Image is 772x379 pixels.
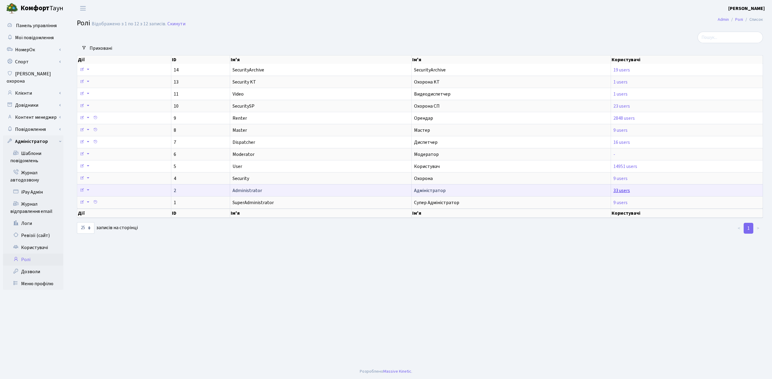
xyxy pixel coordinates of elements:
div: Розроблено . [360,368,412,375]
span: Dispatcher [233,139,255,146]
span: Мої повідомлення [15,34,54,41]
span: 9 [174,115,176,122]
a: [PERSON_NAME] охорона [3,68,63,87]
span: Користувач [414,163,440,170]
span: 4 [174,175,176,182]
nav: breadcrumb [709,13,772,26]
th: Дії [77,55,171,64]
a: Клієнти [3,87,63,99]
b: Комфорт [21,3,49,13]
a: Скинути [167,21,185,27]
a: 2848 users [613,115,635,122]
button: Переключити навігацію [75,3,90,13]
a: - [613,151,615,158]
span: Орендар [414,115,433,122]
li: Список [743,16,763,23]
span: Таун [21,3,63,14]
span: User [233,163,242,170]
a: Панель управління [3,20,63,32]
a: [PERSON_NAME] [728,5,765,12]
a: Логи [3,217,63,229]
span: 13 [174,79,179,85]
span: Панель управління [16,22,57,29]
th: Ім'я [230,55,412,64]
span: Master [233,127,247,134]
span: 2 [174,187,176,194]
a: Довідники [3,99,63,111]
a: Приховані [87,43,115,53]
span: Супер Адміністратор [414,199,459,206]
a: Ролі [735,16,743,23]
a: НомерОк [3,44,63,56]
th: ID [171,55,230,64]
select: записів на сторінці [77,222,94,234]
span: 10 [174,103,179,109]
a: Повідомлення [3,123,63,135]
th: Користувачі [611,209,763,218]
th: Дії [77,209,171,218]
a: 33 users [613,187,630,194]
a: Адміністратор [3,135,63,147]
a: Дозволи [3,266,63,278]
a: iPay Адмін [3,186,63,198]
a: Ролі [3,254,63,266]
span: Ролі [77,18,90,28]
img: logo.png [6,2,18,14]
span: Security KT [233,79,256,85]
div: Відображено з 1 по 12 з 12 записів. [92,21,166,27]
th: ID [171,209,230,218]
a: Мої повідомлення [3,32,63,44]
a: Спорт [3,56,63,68]
a: Massive Kinetic [383,368,411,374]
a: 23 users [613,103,630,109]
span: 5 [174,163,176,170]
a: 1 users [613,91,628,97]
a: Admin [718,16,729,23]
a: Ревізії (сайт) [3,229,63,242]
a: Контент менеджер [3,111,63,123]
span: Охорона KT [414,79,440,85]
a: 19 users [613,67,630,73]
span: Адміністратор [414,187,446,194]
span: Security [233,175,249,182]
a: 9 users [613,199,628,206]
span: Видеодиспетчер [414,91,451,97]
a: 1 users [613,79,628,85]
a: 9 users [613,127,628,134]
input: Пошук... [698,32,763,43]
span: Охорона [414,175,433,182]
a: 16 users [613,139,630,146]
span: Охорона СП [414,103,440,109]
span: Renter [233,115,247,122]
th: Ім'я [412,55,611,64]
th: Ім'я [412,209,611,218]
a: Журнал відправлення email [3,198,63,217]
th: Користувачі [611,55,763,64]
span: Диспетчер [414,139,438,146]
a: Шаблони повідомлень [3,147,63,167]
a: Меню профілю [3,278,63,290]
span: Moderator [233,151,255,158]
span: 14 [174,67,179,73]
label: записів на сторінці [77,222,138,234]
span: Administrator [233,187,262,194]
a: 9 users [613,175,628,182]
a: Користувачі [3,242,63,254]
a: 14951 users [613,163,637,170]
a: Журнал автодозвону [3,167,63,186]
span: SuperAdministrator [233,199,274,206]
span: SecurityArchive [414,67,446,73]
span: Video [233,91,244,97]
span: 1 [174,199,176,206]
span: 6 [174,151,176,158]
span: 8 [174,127,176,134]
span: SecurityArchive [233,67,264,73]
th: Ім'я [230,209,412,218]
span: 7 [174,139,176,146]
span: SecuritySP [233,103,255,109]
a: 1 [744,223,753,234]
span: Модератор [414,151,439,158]
span: 11 [174,91,179,97]
span: Мастер [414,127,430,134]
